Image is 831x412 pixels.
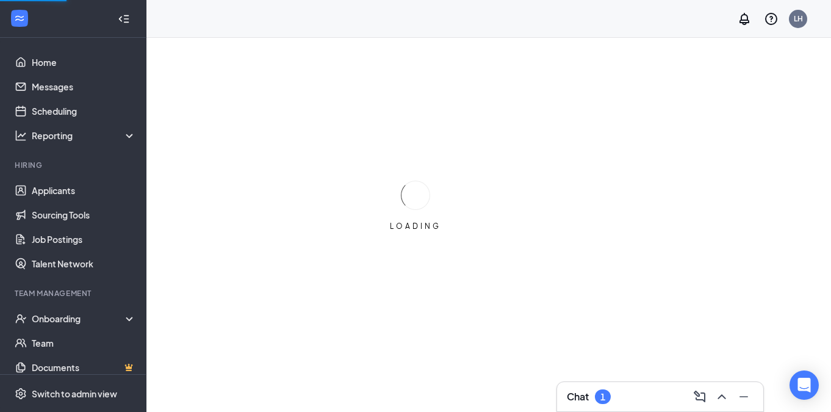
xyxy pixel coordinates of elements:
a: Talent Network [32,251,136,276]
a: Applicants [32,178,136,203]
svg: QuestionInfo [764,12,779,26]
a: Team [32,331,136,355]
button: ChevronUp [712,387,732,407]
svg: ComposeMessage [692,389,707,404]
a: Scheduling [32,99,136,123]
div: Reporting [32,129,137,142]
div: 1 [600,392,605,402]
button: Minimize [734,387,754,407]
svg: Minimize [736,389,751,404]
a: Sourcing Tools [32,203,136,227]
div: Hiring [15,160,134,170]
a: DocumentsCrown [32,355,136,380]
svg: ChevronUp [714,389,729,404]
button: ComposeMessage [690,387,710,407]
svg: Collapse [118,13,130,25]
div: LH [794,13,803,24]
svg: UserCheck [15,313,27,325]
div: Switch to admin view [32,388,117,400]
a: Job Postings [32,227,136,251]
a: Home [32,50,136,74]
svg: Settings [15,388,27,400]
div: Open Intercom Messenger [790,370,819,400]
div: Team Management [15,288,134,298]
svg: WorkstreamLogo [13,12,26,24]
a: Messages [32,74,136,99]
svg: Analysis [15,129,27,142]
div: LOADING [385,221,446,231]
h3: Chat [567,390,589,403]
div: Onboarding [32,313,126,325]
svg: Notifications [737,12,752,26]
